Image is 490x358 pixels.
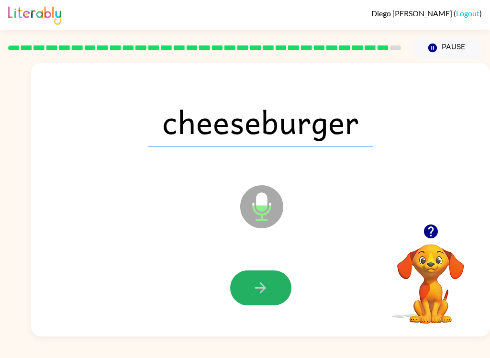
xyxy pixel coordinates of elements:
img: Literably [8,4,61,25]
span: cheeseburger [148,97,373,146]
video: Your browser must support playing .mp4 files to use Literably. Please try using another browser. [383,229,479,325]
a: Logout [456,9,479,18]
div: ( ) [371,9,482,18]
button: Pause [412,37,482,59]
span: Diego [PERSON_NAME] [371,9,454,18]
